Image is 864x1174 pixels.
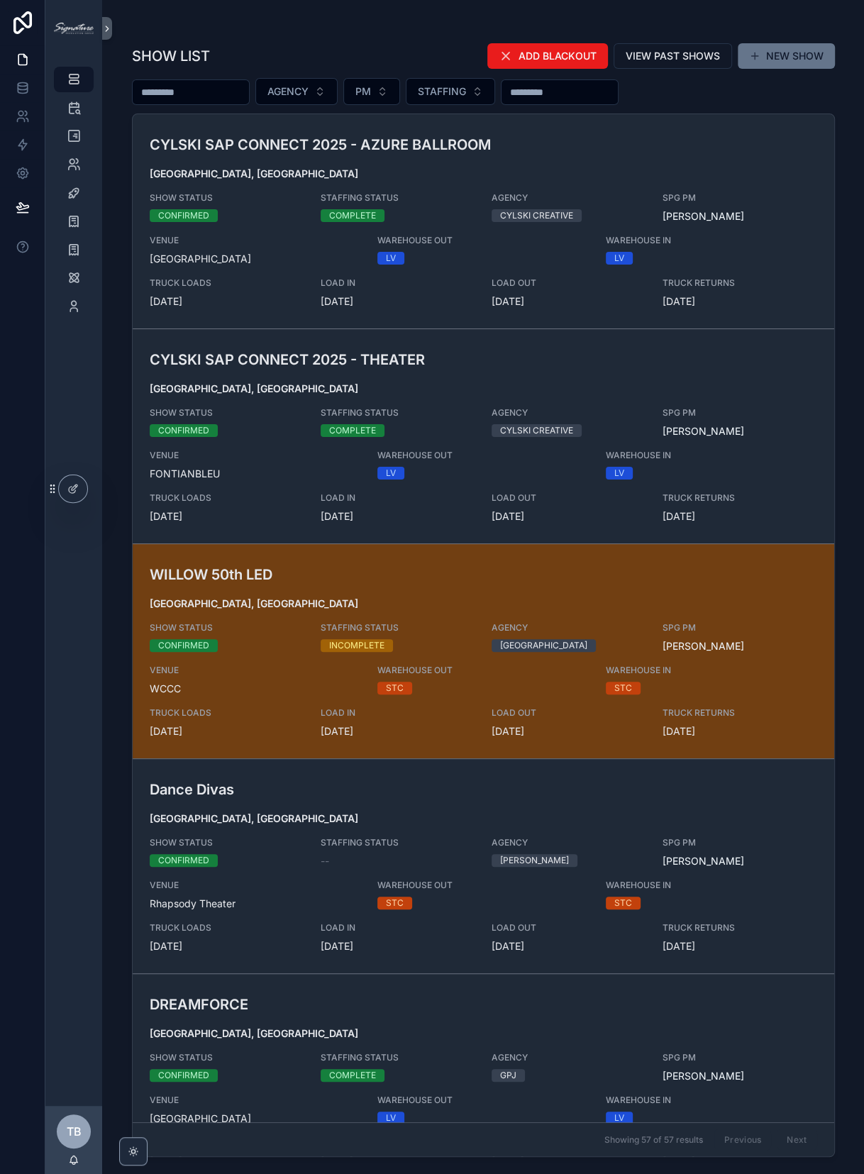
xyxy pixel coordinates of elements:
span: Showing 57 of 57 results [604,1134,703,1146]
span: PM [355,84,371,99]
button: Select Button [343,78,400,105]
div: CONFIRMED [158,1069,209,1082]
div: LV [386,1112,396,1124]
h3: CYLSKI SAP CONNECT 2025 - AZURE BALLROOM [150,134,589,155]
span: [DATE] [492,724,646,738]
button: Select Button [255,78,338,105]
span: SHOW STATUS [150,407,304,419]
div: STC [614,682,632,694]
h3: WILLOW 50th LED [150,564,589,585]
h1: SHOW LIST [132,46,210,66]
span: FONTIANBLEU [150,467,361,481]
button: VIEW PAST SHOWS [614,43,732,69]
div: COMPLETE [329,424,376,437]
a: WILLOW 50th LED[GEOGRAPHIC_DATA], [GEOGRAPHIC_DATA]SHOW STATUSCONFIRMEDSTAFFING STATUSINCOMPLETEA... [133,543,834,758]
span: WAREHOUSE IN [606,450,760,461]
span: Rhapsody Theater [150,897,361,911]
span: VENUE [150,235,361,246]
div: LV [386,252,396,265]
div: LV [614,1112,624,1124]
button: NEW SHOW [738,43,835,69]
span: [DATE] [150,294,304,309]
div: CONFIRMED [158,209,209,222]
span: WAREHOUSE OUT [377,880,589,891]
span: WAREHOUSE IN [606,1095,760,1106]
div: [PERSON_NAME] [500,854,569,867]
span: [DATE] [663,294,816,309]
a: [PERSON_NAME] [663,639,744,653]
span: SPG PM [663,1052,816,1063]
strong: [GEOGRAPHIC_DATA], [GEOGRAPHIC_DATA] [150,167,358,179]
div: STC [386,682,404,694]
div: COMPLETE [329,209,376,222]
div: COMPLETE [329,1069,376,1082]
h3: CYLSKI SAP CONNECT 2025 - THEATER [150,349,589,370]
span: [DATE] [150,939,304,953]
span: ADD BLACKOUT [519,49,597,63]
span: LOAD IN [321,922,475,934]
span: TRUCK RETURNS [663,277,816,289]
div: INCOMPLETE [329,639,384,652]
div: [GEOGRAPHIC_DATA] [500,639,587,652]
span: LOAD IN [321,707,475,719]
span: STAFFING STATUS [321,1052,475,1063]
div: CYLSKI CREATIVE [500,209,573,222]
span: LOAD OUT [492,922,646,934]
span: AGENCY [267,84,309,99]
span: SHOW STATUS [150,622,304,633]
strong: [GEOGRAPHIC_DATA], [GEOGRAPHIC_DATA] [150,812,358,824]
a: [PERSON_NAME] [663,209,744,223]
span: STAFFING STATUS [321,192,475,204]
span: LOAD IN [321,492,475,504]
span: WCCC [150,682,361,696]
span: TRUCK RETURNS [663,707,816,719]
span: [PERSON_NAME] [663,1069,744,1083]
span: SHOW STATUS [150,192,304,204]
img: App logo [54,23,94,34]
span: STAFFING STATUS [321,407,475,419]
span: VENUE [150,665,361,676]
span: SPG PM [663,622,816,633]
span: VENUE [150,450,361,461]
div: CONFIRMED [158,424,209,437]
span: STAFFING [418,84,466,99]
a: Dance Divas[GEOGRAPHIC_DATA], [GEOGRAPHIC_DATA]SHOW STATUSCONFIRMEDSTAFFING STATUS--AGENCY[PERSON... [133,758,834,973]
span: [DATE] [663,509,816,524]
span: [DATE] [150,509,304,524]
span: [DATE] [663,939,816,953]
span: SPG PM [663,407,816,419]
h3: DREAMFORCE [150,994,589,1015]
button: ADD BLACKOUT [487,43,608,69]
div: GPJ [500,1069,516,1082]
span: TRUCK LOADS [150,922,304,934]
span: WAREHOUSE IN [606,235,760,246]
button: Select Button [406,78,495,105]
span: [PERSON_NAME] [663,424,744,438]
strong: [GEOGRAPHIC_DATA], [GEOGRAPHIC_DATA] [150,382,358,394]
strong: [GEOGRAPHIC_DATA], [GEOGRAPHIC_DATA] [150,1027,358,1039]
span: WAREHOUSE IN [606,665,760,676]
div: CONFIRMED [158,639,209,652]
span: TRUCK RETURNS [663,492,816,504]
span: VIEW PAST SHOWS [626,49,720,63]
span: [DATE] [321,509,475,524]
span: [DATE] [492,509,646,524]
a: [PERSON_NAME] [663,854,744,868]
span: [DATE] [492,939,646,953]
span: [GEOGRAPHIC_DATA] [150,1112,361,1126]
strong: [GEOGRAPHIC_DATA], [GEOGRAPHIC_DATA] [150,597,358,609]
span: AGENCY [492,622,646,633]
span: STAFFING STATUS [321,837,475,848]
span: STAFFING STATUS [321,622,475,633]
span: AGENCY [492,1052,646,1063]
div: STC [614,897,632,909]
span: TRUCK RETURNS [663,922,816,934]
h3: Dance Divas [150,779,589,800]
span: [DATE] [321,724,475,738]
span: AGENCY [492,407,646,419]
span: [DATE] [663,724,816,738]
span: SHOW STATUS [150,837,304,848]
span: VENUE [150,880,361,891]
